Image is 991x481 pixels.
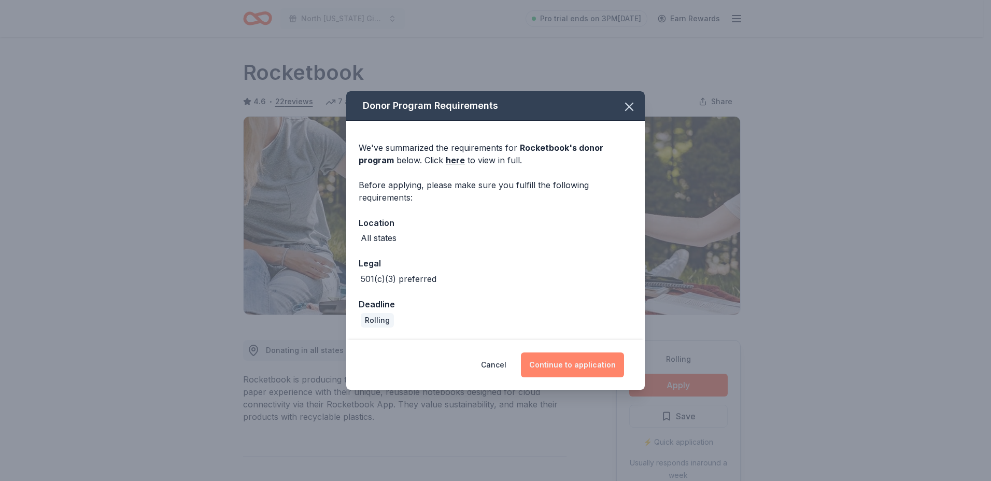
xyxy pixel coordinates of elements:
[359,142,632,166] div: We've summarized the requirements for below. Click to view in full.
[481,352,506,377] button: Cancel
[359,257,632,270] div: Legal
[361,273,436,285] div: 501(c)(3) preferred
[359,298,632,311] div: Deadline
[446,154,465,166] a: here
[359,179,632,204] div: Before applying, please make sure you fulfill the following requirements:
[359,216,632,230] div: Location
[521,352,624,377] button: Continue to application
[346,91,645,121] div: Donor Program Requirements
[361,232,397,244] div: All states
[361,313,394,328] div: Rolling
